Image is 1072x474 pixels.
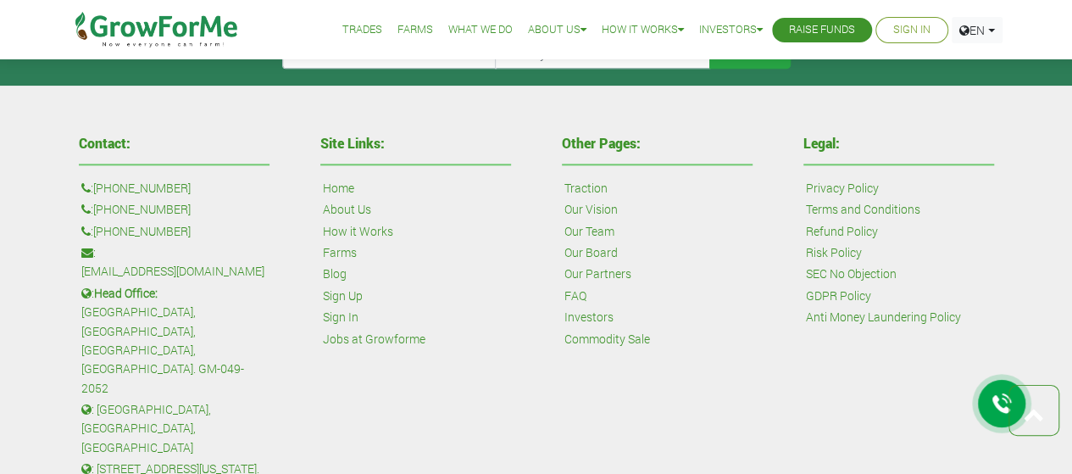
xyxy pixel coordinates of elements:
[93,179,191,198] a: [PHONE_NUMBER]
[323,200,371,219] a: About Us
[93,200,191,219] a: [PHONE_NUMBER]
[323,179,354,198] a: Home
[564,308,614,326] a: Investors
[564,287,586,305] a: FAQ
[806,287,871,305] a: GDPR Policy
[81,243,267,282] p: :
[81,262,264,281] a: [EMAIL_ADDRESS][DOMAIN_NAME]
[699,21,763,39] a: Investors
[320,137,511,150] h4: Site Links:
[323,265,347,283] a: Blog
[952,17,1003,43] a: EN
[806,200,920,219] a: Terms and Conditions
[528,21,586,39] a: About Us
[564,265,631,283] a: Our Partners
[806,179,879,198] a: Privacy Policy
[79,137,269,150] h4: Contact:
[893,21,930,39] a: Sign In
[602,21,684,39] a: How it Works
[323,243,357,262] a: Farms
[803,137,994,150] h4: Legal:
[93,222,191,241] a: [PHONE_NUMBER]
[81,400,267,457] p: : [GEOGRAPHIC_DATA], [GEOGRAPHIC_DATA], [GEOGRAPHIC_DATA]
[564,200,618,219] a: Our Vision
[323,330,425,349] a: Jobs at Growforme
[806,265,897,283] a: SEC No Objection
[397,21,433,39] a: Farms
[806,308,961,326] a: Anti Money Laundering Policy
[323,287,363,305] a: Sign Up
[342,21,382,39] a: Trades
[806,243,862,262] a: Risk Policy
[94,285,158,301] b: Head Office:
[448,21,513,39] a: What We Do
[789,21,855,39] a: Raise Funds
[564,222,614,241] a: Our Team
[564,179,608,198] a: Traction
[562,137,753,150] h4: Other Pages:
[564,330,650,349] a: Commodity Sale
[564,243,618,262] a: Our Board
[323,222,393,241] a: How it Works
[323,308,358,326] a: Sign In
[81,222,267,241] p: :
[806,222,878,241] a: Refund Policy
[81,284,267,398] p: : [GEOGRAPHIC_DATA], [GEOGRAPHIC_DATA], [GEOGRAPHIC_DATA], [GEOGRAPHIC_DATA]. GM-049-2052
[81,200,267,219] p: :
[81,179,267,198] p: :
